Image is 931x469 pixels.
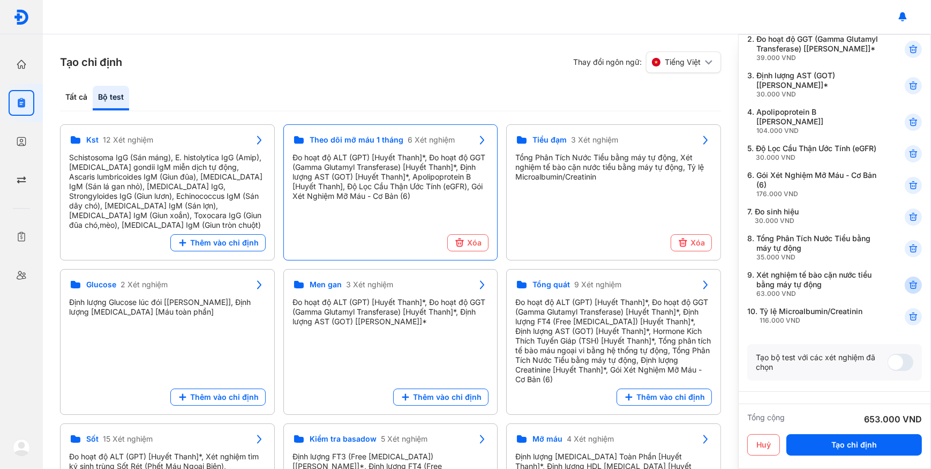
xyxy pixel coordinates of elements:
span: 3 Xét nghiệm [571,135,618,145]
div: 5. [747,144,879,162]
button: Xóa [671,234,712,251]
div: Thay đổi ngôn ngữ: [573,51,721,73]
img: logo [13,439,30,456]
img: logo [13,9,29,25]
span: Mỡ máu [532,434,562,444]
div: Định lượng AST (GOT) [[PERSON_NAME]]* [756,71,879,99]
span: 4 Xét nghiệm [567,434,614,444]
span: Thêm vào chỉ định [636,392,705,402]
div: 35.000 VND [756,253,879,262]
span: Sốt [86,434,99,444]
div: Tổng Phân Tích Nước Tiểu bằng máy tự động, Xét nghiệm tế bào cặn nước tiểu bằng máy tự động, Tỷ l... [515,153,712,182]
div: 8. [747,234,879,262]
span: Tổng quát [532,280,570,289]
button: Huỷ [747,434,780,456]
button: Tạo chỉ định [786,434,922,456]
span: Thêm vào chỉ định [190,392,259,402]
button: Thêm vào chỉ định [170,389,266,406]
div: 104.000 VND [756,126,879,135]
div: 3. [747,71,879,99]
span: Men gan [310,280,342,289]
button: Xóa [447,234,489,251]
div: Đo hoạt độ ALT (GPT) [Huyết Thanh]*, Đo hoạt độ GGT (Gamma Glutamyl Transferase) [Huyết Thanh]*, ... [292,153,489,201]
span: 3 Xét nghiệm [346,280,393,289]
div: Đo sinh hiệu [755,207,799,225]
div: Gói Xét Nghiệm Mỡ Máu - Cơ Bản (6) [756,170,879,198]
span: Thêm vào chỉ định [190,238,259,248]
span: Kiểm tra basadow [310,434,377,444]
div: 4. [747,107,879,135]
span: Xóa [467,238,482,248]
span: 6 Xét nghiệm [408,135,455,145]
div: Schistosoma IgG (Sán máng), E. histolytica IgG (Amip), [MEDICAL_DATA] gondii IgM miễn dịch tự độn... [69,153,266,230]
div: 7. [747,207,879,225]
div: 6. [747,170,879,198]
div: 9. [747,270,879,298]
span: 15 Xét nghiệm [103,434,153,444]
div: Đo hoạt độ GGT (Gamma Glutamyl Transferase) [[PERSON_NAME]]* [756,34,879,62]
div: 39.000 VND [756,54,879,62]
span: Theo dõi mỡ máu 1 tháng [310,135,403,145]
div: Đo hoạt độ ALT (GPT) [Huyết Thanh]*, Đo hoạt độ GGT (Gamma Glutamyl Transferase) [Huyết Thanh]*, ... [292,297,489,326]
div: Tỷ lệ Microalbumin/Creatinin [760,307,862,325]
div: Độ Lọc Cầu Thận Ước Tính (eGFR) [756,144,876,162]
div: 30.000 VND [756,153,876,162]
div: 176.000 VND [756,190,879,198]
div: 10. [747,307,879,325]
span: 9 Xét nghiệm [574,280,621,289]
div: Ghi chú cho Diag & Bệnh nhân [747,403,922,415]
button: Thêm vào chỉ định [617,389,712,406]
div: 653.000 VND [864,413,922,426]
div: Tổng Phân Tích Nước Tiểu bằng máy tự động [756,234,879,262]
span: Xóa [690,238,705,248]
span: Thêm vào chỉ định [413,392,482,402]
h3: Tạo chỉ định [60,55,122,70]
div: Xét nghiệm tế bào cặn nước tiểu bằng máy tự động [756,270,879,298]
span: Tiểu đạm [532,135,567,145]
div: 63.000 VND [756,289,879,298]
button: Thêm vào chỉ định [393,389,489,406]
div: Tổng cộng [747,413,785,426]
span: 12 Xét nghiệm [103,135,153,145]
div: 116.000 VND [760,316,862,325]
div: 30.000 VND [756,90,879,99]
div: 2. [747,34,879,62]
div: Định lượng Glucose lúc đói [[PERSON_NAME]], Định lượng [MEDICAL_DATA] [Máu toàn phần] [69,297,266,317]
span: Tiếng Việt [665,57,701,67]
span: 2 Xét nghiệm [121,280,168,289]
button: Thêm vào chỉ định [170,234,266,251]
div: Apolipoprotein B [[PERSON_NAME]] [756,107,879,135]
span: 5 Xét nghiệm [381,434,427,444]
div: Đo hoạt độ ALT (GPT) [Huyết Thanh]*, Đo hoạt độ GGT (Gamma Glutamyl Transferase) [Huyết Thanh]*, ... [515,297,712,384]
div: 30.000 VND [755,217,799,225]
div: Bộ test [93,86,129,110]
span: Kst [86,135,99,145]
div: Tất cả [60,86,93,110]
div: Tạo bộ test với các xét nghiệm đã chọn [756,353,888,372]
span: Glucose [86,280,116,289]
